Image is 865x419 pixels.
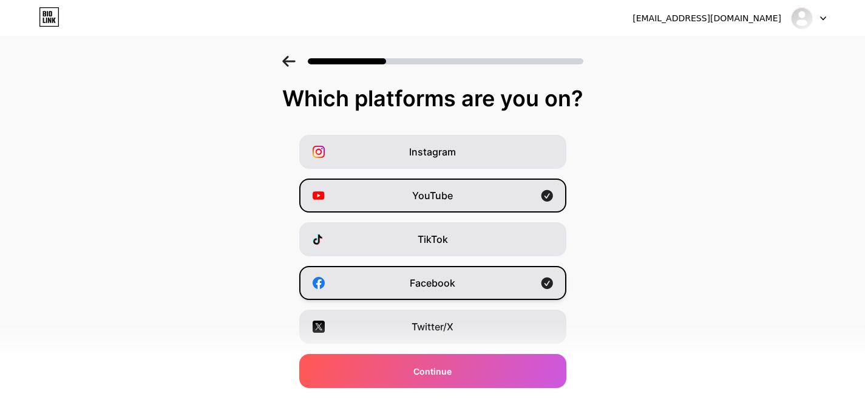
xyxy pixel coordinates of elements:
[418,232,448,247] span: TikTok
[413,365,452,378] span: Continue
[412,188,453,203] span: YouTube
[790,7,813,30] img: portfolioarif
[633,12,781,25] div: [EMAIL_ADDRESS][DOMAIN_NAME]
[412,319,453,334] span: Twitter/X
[12,86,853,111] div: Which platforms are you on?
[409,145,456,159] span: Instagram
[410,276,455,290] span: Facebook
